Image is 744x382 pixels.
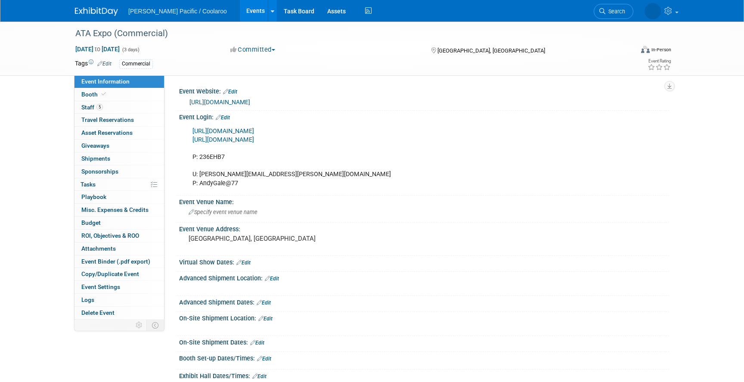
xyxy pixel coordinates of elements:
[74,204,164,216] a: Misc. Expenses & Credits
[252,373,267,379] a: Edit
[179,296,669,307] div: Advanced Shipment Dates:
[645,3,661,19] img: Andy Doerr
[132,320,147,331] td: Personalize Event Tab Strip
[605,8,625,15] span: Search
[74,294,164,306] a: Logs
[81,232,139,239] span: ROI, Objectives & ROO
[72,26,620,41] div: ATA Expo (Commercial)
[189,209,257,215] span: Specify event venue name
[223,89,237,95] a: Edit
[75,59,112,69] td: Tags
[236,260,251,266] a: Edit
[81,91,108,98] span: Booth
[74,152,164,165] a: Shipments
[179,256,669,267] div: Virtual Show Dates:
[648,59,671,63] div: Event Rating
[74,230,164,242] a: ROI, Objectives & ROO
[265,276,279,282] a: Edit
[179,85,669,96] div: Event Website:
[74,127,164,139] a: Asset Reservations
[189,235,374,242] pre: [GEOGRAPHIC_DATA], [GEOGRAPHIC_DATA]
[179,223,669,233] div: Event Venue Address:
[74,268,164,280] a: Copy/Duplicate Event
[74,242,164,255] a: Attachments
[81,193,106,200] span: Playbook
[179,352,669,363] div: Booth Set-up Dates/Times:
[74,88,164,101] a: Booth
[74,307,164,319] a: Delete Event
[81,219,101,226] span: Budget
[583,45,671,58] div: Event Format
[74,178,164,191] a: Tasks
[179,336,669,347] div: On-Site Shipment Dates:
[81,129,133,136] span: Asset Reservations
[250,340,264,346] a: Edit
[179,272,669,283] div: Advanced Shipment Location:
[189,99,250,106] a: [URL][DOMAIN_NAME]
[81,155,110,162] span: Shipments
[81,168,118,175] span: Sponsorships
[75,7,118,16] img: ExhibitDay
[74,75,164,88] a: Event Information
[147,320,164,331] td: Toggle Event Tabs
[192,136,254,143] a: [URL][DOMAIN_NAME]
[81,296,94,303] span: Logs
[81,283,120,290] span: Event Settings
[74,191,164,203] a: Playbook
[119,59,153,68] div: Commercial
[186,123,574,192] div: P: 236EHB7 U: [PERSON_NAME][EMAIL_ADDRESS][PERSON_NAME][DOMAIN_NAME] P: AndyGale@77
[81,245,116,252] span: Attachments
[216,115,230,121] a: Edit
[74,114,164,126] a: Travel Reservations
[257,356,271,362] a: Edit
[651,47,671,53] div: In-Person
[75,45,120,53] span: [DATE] [DATE]
[641,46,650,53] img: Format-Inperson.png
[437,47,545,54] span: [GEOGRAPHIC_DATA], [GEOGRAPHIC_DATA]
[258,316,273,322] a: Edit
[97,61,112,67] a: Edit
[74,217,164,229] a: Budget
[81,181,96,188] span: Tasks
[257,300,271,306] a: Edit
[96,104,103,110] span: 5
[81,104,103,111] span: Staff
[74,101,164,114] a: Staff5
[121,47,139,53] span: (3 days)
[128,8,227,15] span: [PERSON_NAME] Pacific / Coolaroo
[74,165,164,178] a: Sponsorships
[93,46,102,53] span: to
[81,270,139,277] span: Copy/Duplicate Event
[81,78,130,85] span: Event Information
[192,127,254,135] a: [URL][DOMAIN_NAME]
[81,258,150,265] span: Event Binder (.pdf export)
[102,92,106,96] i: Booth reservation complete
[74,255,164,268] a: Event Binder (.pdf export)
[81,206,149,213] span: Misc. Expenses & Credits
[74,140,164,152] a: Giveaways
[179,111,669,122] div: Event Login:
[227,45,279,54] button: Committed
[179,312,669,323] div: On-Site Shipment Location:
[81,116,134,123] span: Travel Reservations
[81,142,109,149] span: Giveaways
[179,370,669,381] div: Exhibit Hall Dates/Times:
[179,196,669,206] div: Event Venue Name:
[594,4,633,19] a: Search
[81,309,115,316] span: Delete Event
[74,281,164,293] a: Event Settings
